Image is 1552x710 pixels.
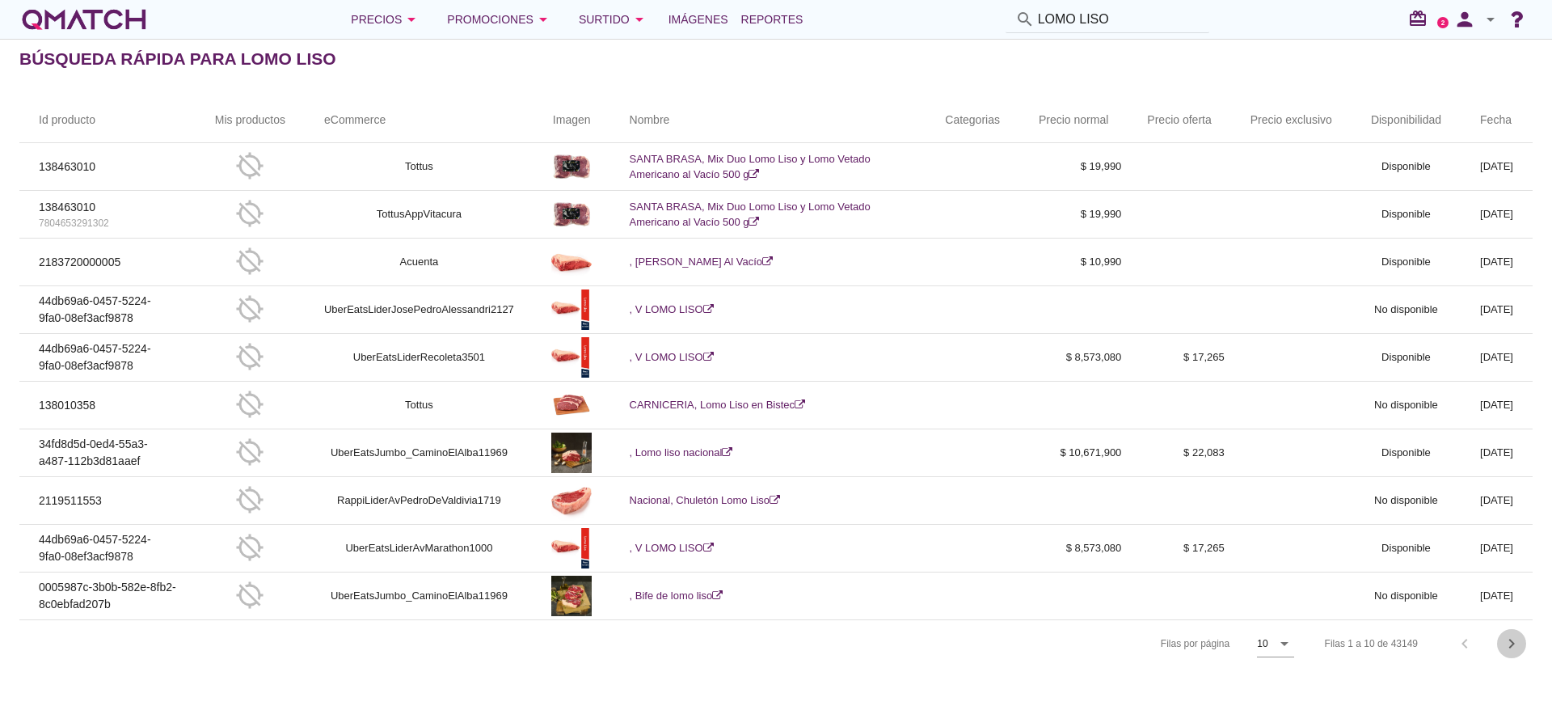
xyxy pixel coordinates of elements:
i: chevron_right [1502,634,1521,653]
span: Reportes [741,10,803,29]
p: 44db69a6-0457-5224-9fa0-08ef3acf9878 [39,293,176,327]
i: arrow_drop_down [402,10,421,29]
td: Disponible [1352,239,1461,286]
td: No disponible [1352,286,1461,334]
td: $ 17,265 [1128,525,1230,573]
i: gps_off [235,581,264,610]
td: $ 10,990 [1019,239,1128,286]
a: SANTA BRASA, Mix Duo Lomo Liso y Lomo Vetado Americano al Vacío 500 g [630,201,871,229]
i: gps_off [235,199,264,228]
div: 10 [1257,636,1267,651]
td: No disponible [1352,573,1461,620]
p: 44db69a6-0457-5224-9fa0-08ef3acf9878 [39,531,176,565]
a: , [PERSON_NAME] Al Vacío [630,256,773,268]
td: Tottus [305,143,533,191]
th: Mis productos: Not sorted. [196,98,305,143]
td: UberEatsLiderJosePedroAlessandri2127 [305,286,533,334]
td: No disponible [1352,382,1461,429]
td: $ 8,573,080 [1019,525,1128,573]
td: Disponible [1352,191,1461,239]
div: Surtido [579,10,649,29]
a: CARNICERIA, Lomo Liso en Bistec [630,399,805,411]
th: eCommerce: Not sorted. [305,98,533,143]
div: Filas 1 a 10 de 43149 [1325,636,1418,651]
i: arrow_drop_down [1481,10,1500,29]
div: Promociones [447,10,553,29]
th: Id producto: Not sorted. [19,98,196,143]
th: Nombre: Not sorted. [610,98,926,143]
i: gps_off [235,247,264,276]
text: 2 [1441,19,1445,26]
td: [DATE] [1461,143,1533,191]
i: gps_off [235,390,264,419]
td: [DATE] [1461,477,1533,525]
a: , V LOMO LISO [630,303,714,315]
p: 2183720000005 [39,254,176,271]
td: [DATE] [1461,429,1533,477]
a: , V LOMO LISO [630,351,714,363]
td: UberEatsJumbo_CaminoElAlba11969 [305,429,533,477]
p: 138010358 [39,397,176,414]
td: No disponible [1352,477,1461,525]
td: [DATE] [1461,382,1533,429]
th: Precio normal: Not sorted. [1019,98,1128,143]
td: RappiLiderAvPedroDeValdivia1719 [305,477,533,525]
td: Disponible [1352,143,1461,191]
p: 138463010 [39,158,176,175]
i: arrow_drop_down [533,10,553,29]
a: , Bife de lomo liso [630,590,723,602]
p: 34fd8d5d-0ed4-55a3-a487-112b3d81aaef [39,436,176,470]
a: Reportes [735,3,810,36]
td: Disponible [1352,429,1461,477]
a: Imágenes [662,3,735,36]
a: SANTA BRASA, Mix Duo Lomo Liso y Lomo Vetado Americano al Vacío 500 g [630,153,871,181]
td: [DATE] [1461,573,1533,620]
td: $ 19,990 [1019,143,1128,191]
i: arrow_drop_down [630,10,649,29]
a: Nacional, Chuletón Lomo Liso [630,494,780,506]
p: 2119511553 [39,492,176,509]
i: gps_off [235,151,264,180]
p: 7804653291302 [39,216,176,230]
th: Disponibilidad: Not sorted. [1352,98,1461,143]
i: arrow_drop_down [1275,634,1294,653]
p: 138463010 [39,199,176,216]
input: Buscar productos [1038,6,1200,32]
i: search [1015,10,1035,29]
button: Promociones [434,3,566,36]
td: UberEatsLiderRecoleta3501 [305,334,533,382]
a: white-qmatch-logo [19,3,149,36]
h2: Búsqueda rápida para LOMO LISO [19,46,336,72]
a: , Lomo liso nacional [630,446,733,459]
i: gps_off [235,294,264,323]
td: $ 19,990 [1019,191,1128,239]
td: [DATE] [1461,239,1533,286]
span: Imágenes [668,10,728,29]
td: Disponible [1352,525,1461,573]
div: Precios [351,10,421,29]
i: redeem [1408,9,1434,28]
td: $ 22,083 [1128,429,1230,477]
td: UberEatsLiderAvMarathon1000 [305,525,533,573]
a: 2 [1437,17,1449,28]
p: 0005987c-3b0b-582e-8fb2-8c0ebfad207b [39,579,176,613]
div: Filas por página [999,620,1294,667]
td: Tottus [305,382,533,429]
a: , V LOMO LISO [630,542,714,554]
i: gps_off [235,342,264,371]
td: [DATE] [1461,525,1533,573]
td: [DATE] [1461,286,1533,334]
td: TottusAppVitacura [305,191,533,239]
i: gps_off [235,437,264,467]
th: Fecha: Not sorted. [1461,98,1533,143]
td: Disponible [1352,334,1461,382]
button: Surtido [566,3,662,36]
button: Precios [338,3,434,36]
p: 44db69a6-0457-5224-9fa0-08ef3acf9878 [39,340,176,374]
td: [DATE] [1461,191,1533,239]
td: $ 17,265 [1128,334,1230,382]
th: Precio exclusivo: Not sorted. [1231,98,1352,143]
i: gps_off [235,533,264,562]
th: Precio oferta: Not sorted. [1128,98,1230,143]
